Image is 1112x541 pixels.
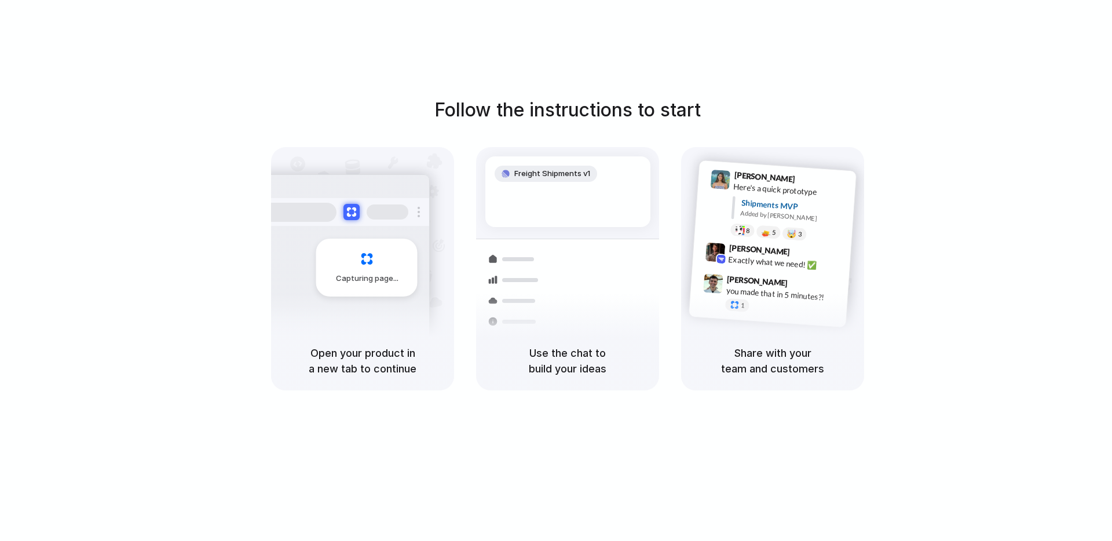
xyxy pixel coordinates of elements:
[798,231,802,237] span: 3
[285,345,440,376] h5: Open your product in a new tab to continue
[740,209,847,225] div: Added by [PERSON_NAME]
[514,168,590,180] span: Freight Shipments v1
[336,273,400,284] span: Capturing page
[726,285,842,305] div: you made that in 5 minutes?!
[772,229,776,236] span: 5
[746,228,750,234] span: 8
[729,242,790,258] span: [PERSON_NAME]
[727,273,788,290] span: [PERSON_NAME]
[695,345,850,376] h5: Share with your team and customers
[791,278,815,292] span: 9:47 AM
[434,96,701,124] h1: Follow the instructions to start
[741,302,745,309] span: 1
[490,345,645,376] h5: Use the chat to build your ideas
[741,197,848,216] div: Shipments MVP
[787,229,797,238] div: 🤯
[799,174,822,188] span: 9:41 AM
[728,254,844,273] div: Exactly what we need! ✅
[734,169,795,185] span: [PERSON_NAME]
[793,247,817,261] span: 9:42 AM
[733,181,849,200] div: Here's a quick prototype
